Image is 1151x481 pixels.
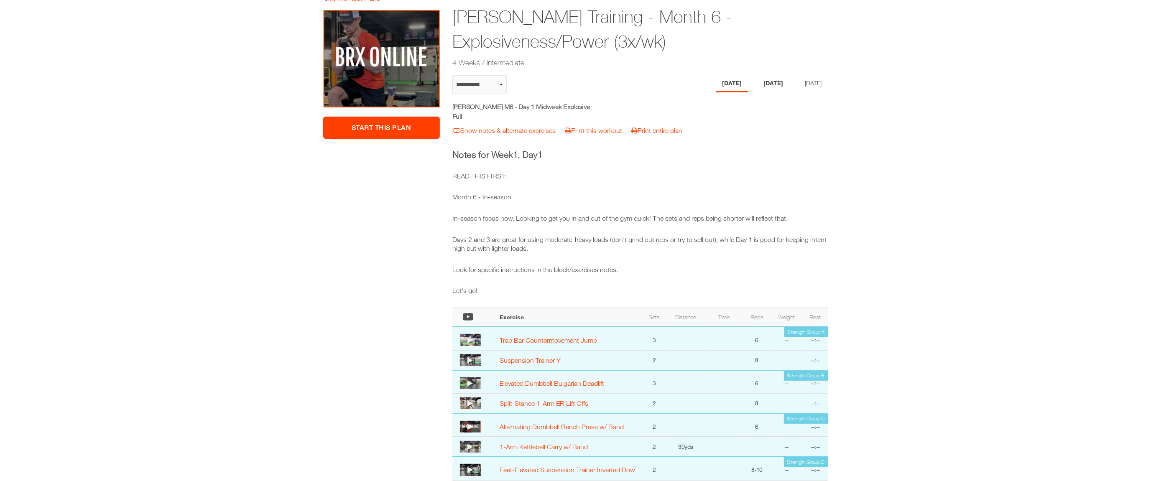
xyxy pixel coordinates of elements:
[716,75,748,92] li: Day 1
[771,457,803,480] td: --
[771,437,803,457] td: --
[743,457,771,480] td: 8-10
[743,370,771,394] td: 6
[452,286,828,295] p: Let's go!
[513,149,518,160] span: 1
[452,214,828,223] p: In-season focus now. Looking to get you in and out of the gym quick! The sets and reps being shor...
[460,354,481,366] img: thumbnail.png
[803,437,828,457] td: --:--
[565,127,622,134] a: Print this workout
[743,308,771,327] th: Reps
[452,57,763,68] h2: 4 Weeks / Intermediate
[323,10,440,108] img: Owen Price Training - Month 6 - Explosiveness/Power (3x/wk)
[743,413,771,437] td: 6
[642,393,667,413] td: 2
[642,437,667,457] td: 2
[784,327,828,337] td: Strength Group A
[803,370,828,394] td: --:--
[771,308,803,327] th: Weight
[803,327,828,350] td: --:--
[771,327,803,350] td: --
[500,379,604,387] a: Elevated Dumbbell Bulgarian Deadlift
[642,413,667,437] td: 2
[704,308,743,327] th: Time
[452,265,828,274] p: Look for specific instructions in the block/exercises notes.
[642,327,667,350] td: 3
[642,457,667,480] td: 2
[453,127,556,134] a: Show notes & alternate exercises
[803,413,828,437] td: --:--
[452,193,828,201] p: Month 6 - In-season
[460,377,481,389] img: thumbnail.png
[500,356,561,364] a: Suspension Trainer Y
[799,75,828,92] li: Day 3
[460,334,481,346] img: thumbnail.png
[642,370,667,394] td: 3
[500,336,597,344] a: Trap Bar Countermovement Jump
[743,327,771,350] td: 6
[452,172,828,181] p: READ THIS FIRST:
[784,371,828,381] td: Strength Group B
[784,457,828,467] td: Strength Group D
[500,466,635,473] a: Feet-Elevated Suspension Trainer Inverted Row
[784,414,828,424] td: Strength Group C
[460,397,481,409] img: thumbnail.png
[667,437,704,457] td: 30
[460,441,481,453] img: thumbnail.png
[452,102,602,121] h5: [PERSON_NAME] M6 - Day 1 Midweek Explosive Full
[323,117,440,139] a: Start This Plan
[452,235,828,253] p: Days 2 and 3 are great for using moderate-heavy loads (don't grind out reps or try to sell out), ...
[743,350,771,370] td: 8
[538,149,543,160] span: 1
[500,423,624,430] a: Alternating Dumbbell Bench Press w/ Band
[642,308,667,327] th: Sets
[452,5,763,54] h1: [PERSON_NAME] Training - Month 6 - Explosiveness/Power (3x/wk)
[803,393,828,413] td: --:--
[758,75,790,92] li: Day 2
[460,421,481,433] img: large.PNG
[500,400,588,407] a: Split-Stance 1-Arm ER Lift Offs
[803,457,828,480] td: --:--
[743,393,771,413] td: 8
[667,308,704,327] th: Distance
[452,148,828,161] h3: Notes for Week , Day
[803,308,828,327] th: Rest
[495,308,642,327] th: Exercise
[460,464,481,476] img: thumbnail.png
[500,443,588,450] a: 1-Arm Kettlebell Carry w/ Band
[771,370,803,394] td: --
[631,127,682,134] a: Print entire plan
[803,350,828,370] td: --:--
[642,350,667,370] td: 2
[684,443,693,450] span: yds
